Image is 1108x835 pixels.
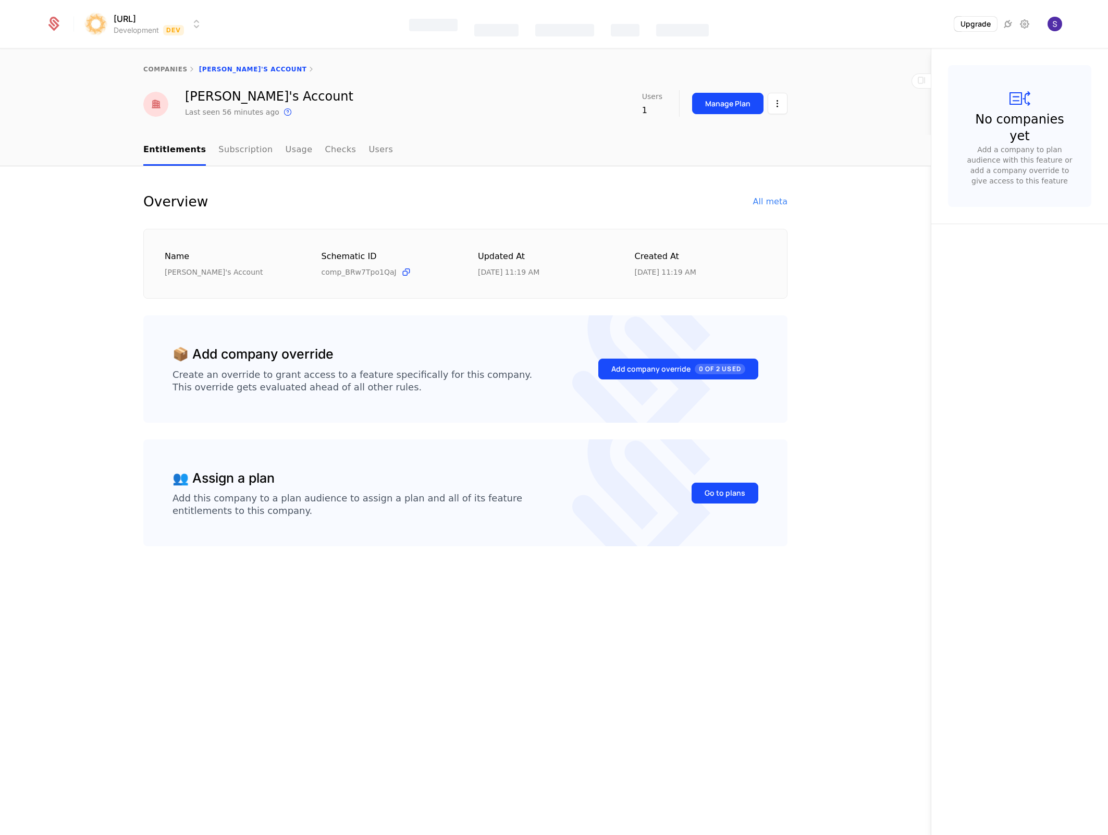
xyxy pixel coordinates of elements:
div: 9/4/25, 11:19 AM [478,267,539,277]
a: Users [368,135,393,166]
div: No companies yet [969,111,1070,144]
div: Features [409,19,458,31]
a: companies [143,66,188,73]
div: Development [114,25,159,35]
span: Dev [163,25,184,35]
div: Events [611,24,639,36]
div: Updated at [478,250,610,263]
img: surya.ai [83,11,108,36]
div: 👥 Assign a plan [173,469,275,488]
button: Go to plans [692,483,758,504]
nav: Main [143,135,787,166]
ul: Choose Sub Page [143,135,393,166]
div: Manage Plan [705,99,750,109]
img: red.png [143,92,168,117]
div: Name [165,250,297,263]
div: Go to plans [705,488,745,498]
div: Add company override [611,364,745,374]
button: Select action [768,93,787,114]
div: Last seen 56 minutes ago [185,107,279,117]
div: Add a company to plan audience with this feature or add a company override to give access to this... [965,144,1075,186]
a: Integrations [1002,18,1014,30]
button: Manage Plan [692,93,764,114]
button: Add company override0 of 2 Used [598,359,758,379]
div: Components [656,24,709,36]
div: Overview [143,191,208,212]
div: All meta [753,195,787,208]
a: Checks [325,135,356,166]
a: Entitlements [143,135,206,166]
button: Select environment [87,13,203,35]
div: Add this company to a plan audience to assign a plan and all of its feature entitlements to this ... [173,492,522,517]
button: Upgrade [954,17,997,31]
div: 📦 Add company override [173,345,334,364]
div: 9/4/25, 11:19 AM [635,267,696,277]
div: [PERSON_NAME]'s Account [185,90,353,103]
a: Subscription [218,135,273,166]
div: 1 [642,104,662,117]
div: Create an override to grant access to a feature specifically for this company. This override gets... [173,369,532,394]
span: 0 of 2 Used [695,364,745,374]
span: [URL] [114,13,136,25]
img: Surya Prakash [1048,17,1062,31]
button: Open user button [1048,17,1062,31]
div: Companies [535,24,594,36]
div: [PERSON_NAME]'s Account [165,267,297,277]
div: Schematic ID [322,250,453,263]
a: Settings [1018,18,1031,30]
div: Catalog [474,24,519,36]
a: Usage [286,135,313,166]
div: Created at [635,250,767,263]
span: Users [642,93,662,100]
span: comp_BRw7Tpo1QaJ [322,267,397,277]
